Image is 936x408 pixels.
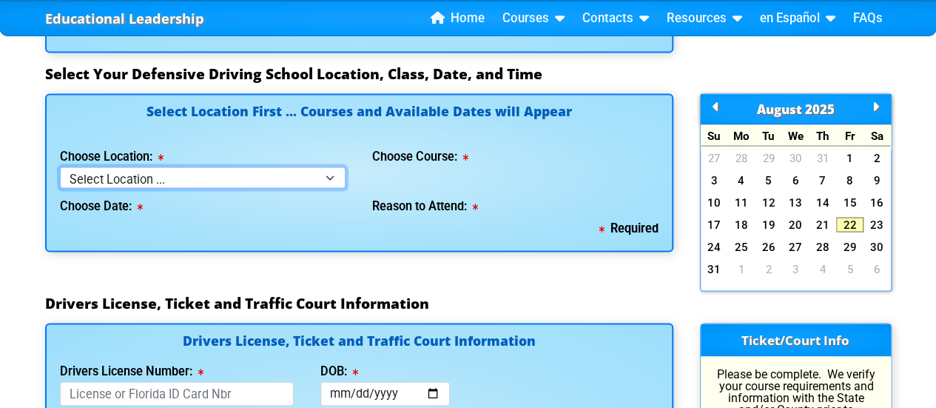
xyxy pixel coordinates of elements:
[836,150,863,165] a: 1
[782,173,809,187] a: 6
[782,261,809,276] a: 3
[701,261,728,276] a: 31
[863,217,891,232] a: 23
[863,173,891,187] a: 9
[836,261,863,276] a: 5
[701,195,728,210] a: 10
[782,150,809,165] a: 30
[863,239,891,254] a: 30
[863,261,891,276] a: 6
[727,124,755,146] div: Mo
[372,200,478,212] label: Reason to Attend:
[599,221,659,235] b: Required
[701,239,728,254] a: 24
[782,217,809,232] a: 20
[60,150,164,162] label: Choose Location:
[809,195,836,210] a: 14
[701,324,891,356] h3: Ticket/Court Info
[809,217,836,232] a: 21
[60,381,294,406] input: License or Florida ID Card Nbr
[727,239,755,254] a: 25
[701,217,728,232] a: 17
[661,7,748,30] a: Resources
[782,124,809,146] div: We
[425,7,491,30] a: Home
[727,173,755,187] a: 4
[863,150,891,165] a: 2
[755,261,782,276] a: 2
[809,150,836,165] a: 31
[755,217,782,232] a: 19
[727,195,755,210] a: 11
[805,100,835,117] span: 2025
[60,365,203,377] label: Drivers License Number:
[701,173,728,187] a: 3
[836,217,863,232] a: 22
[757,100,802,117] span: August
[754,7,841,30] a: en Español
[45,7,204,31] a: Educational Leadership
[836,239,863,254] a: 29
[782,239,809,254] a: 27
[755,124,782,146] div: Tu
[320,365,358,377] label: DOB:
[836,195,863,210] a: 15
[372,150,468,162] label: Choose Course:
[836,173,863,187] a: 8
[755,150,782,165] a: 29
[727,217,755,232] a: 18
[60,334,659,350] h4: Drivers License, Ticket and Traffic Court Information
[576,7,655,30] a: Contacts
[782,195,809,210] a: 13
[863,195,891,210] a: 16
[809,239,836,254] a: 28
[60,200,143,212] label: Choose Date:
[809,261,836,276] a: 4
[701,124,728,146] div: Su
[755,173,782,187] a: 5
[701,150,728,165] a: 27
[809,124,836,146] div: Th
[755,195,782,210] a: 12
[320,381,450,406] input: mm/dd/yyyy
[496,7,570,30] a: Courses
[45,294,892,312] h3: Drivers License, Ticket and Traffic Court Information
[847,7,889,30] a: FAQs
[836,124,863,146] div: Fr
[727,150,755,165] a: 28
[755,239,782,254] a: 26
[60,104,659,135] h4: Select Location First ... Courses and Available Dates will Appear
[727,261,755,276] a: 1
[809,173,836,187] a: 7
[45,64,892,82] h3: Select Your Defensive Driving School Location, Class, Date, and Time
[863,124,891,146] div: Sa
